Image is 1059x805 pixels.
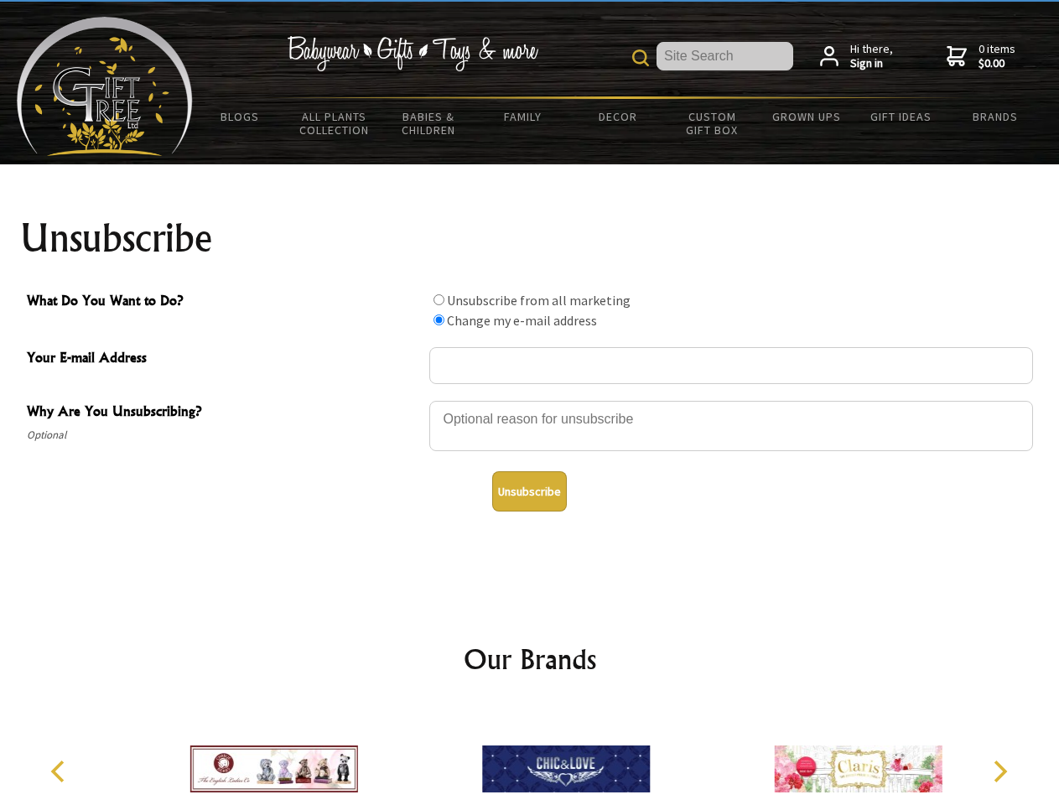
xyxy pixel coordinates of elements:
textarea: Why Are You Unsubscribing? [429,401,1033,451]
input: What Do You Want to Do? [433,294,444,305]
a: 0 items$0.00 [947,42,1015,71]
span: What Do You Want to Do? [27,290,421,314]
label: Unsubscribe from all marketing [447,292,631,309]
a: Grown Ups [759,99,854,134]
label: Change my e-mail address [447,312,597,329]
h1: Unsubscribe [20,218,1040,258]
img: Babyware - Gifts - Toys and more... [17,17,193,156]
button: Next [981,753,1018,790]
button: Previous [42,753,79,790]
a: Custom Gift Box [665,99,760,148]
input: Your E-mail Address [429,347,1033,384]
strong: Sign in [850,56,893,71]
a: BLOGS [193,99,288,134]
img: product search [632,49,649,66]
input: Site Search [657,42,793,70]
a: Family [476,99,571,134]
a: Gift Ideas [854,99,948,134]
button: Unsubscribe [492,471,567,512]
a: Babies & Children [382,99,476,148]
a: Brands [948,99,1043,134]
img: Babywear - Gifts - Toys & more [287,36,538,71]
strong: $0.00 [979,56,1015,71]
a: Hi there,Sign in [820,42,893,71]
span: Hi there, [850,42,893,71]
h2: Our Brands [34,639,1026,679]
span: Why Are You Unsubscribing? [27,401,421,425]
span: Your E-mail Address [27,347,421,371]
span: Optional [27,425,421,445]
span: 0 items [979,41,1015,71]
a: Decor [570,99,665,134]
a: All Plants Collection [288,99,382,148]
input: What Do You Want to Do? [433,314,444,325]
